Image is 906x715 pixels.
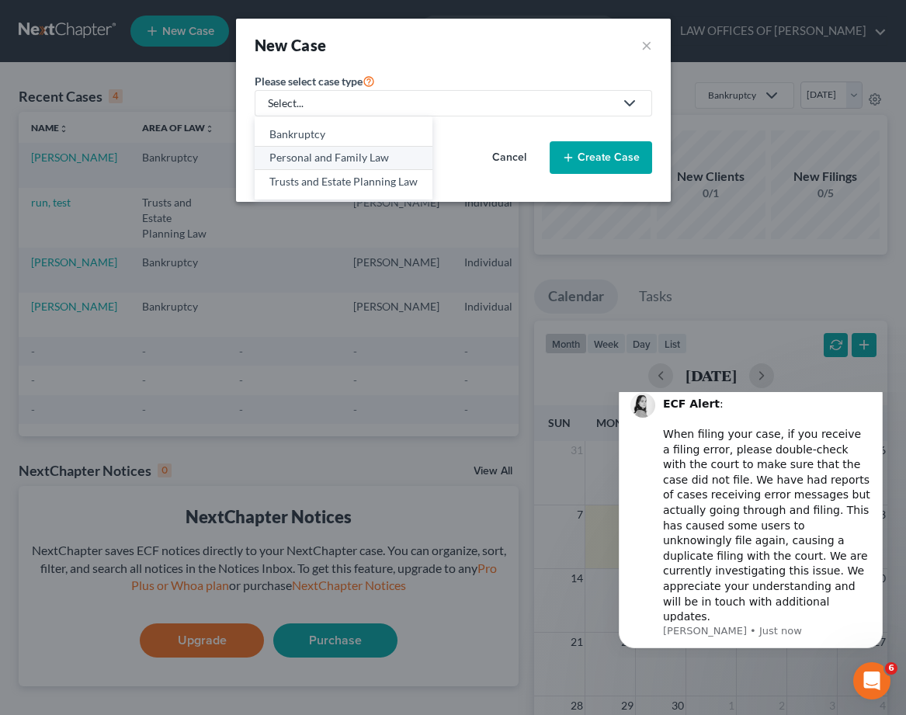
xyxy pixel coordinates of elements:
[35,1,60,26] img: Profile image for Lindsey
[68,232,276,246] p: Message from Lindsey, sent Just now
[853,662,890,699] iframe: Intercom live chat
[269,127,418,142] div: Bankruptcy
[68,5,124,18] b: ECF Alert
[641,34,652,56] button: ×
[255,123,432,147] a: Bankruptcy
[255,147,432,171] a: Personal and Family Law
[550,141,652,174] button: Create Case
[255,170,432,193] a: Trusts and Estate Planning Law
[68,5,276,233] div: : ​ When filing your case, if you receive a filing error, please double-check with the court to m...
[255,36,327,54] strong: New Case
[269,174,418,189] div: Trusts and Estate Planning Law
[269,150,418,165] div: Personal and Family Law
[595,392,906,658] iframe: Intercom notifications message
[885,662,897,675] span: 6
[475,142,543,173] button: Cancel
[268,95,614,111] div: Select...
[255,75,363,88] span: Please select case type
